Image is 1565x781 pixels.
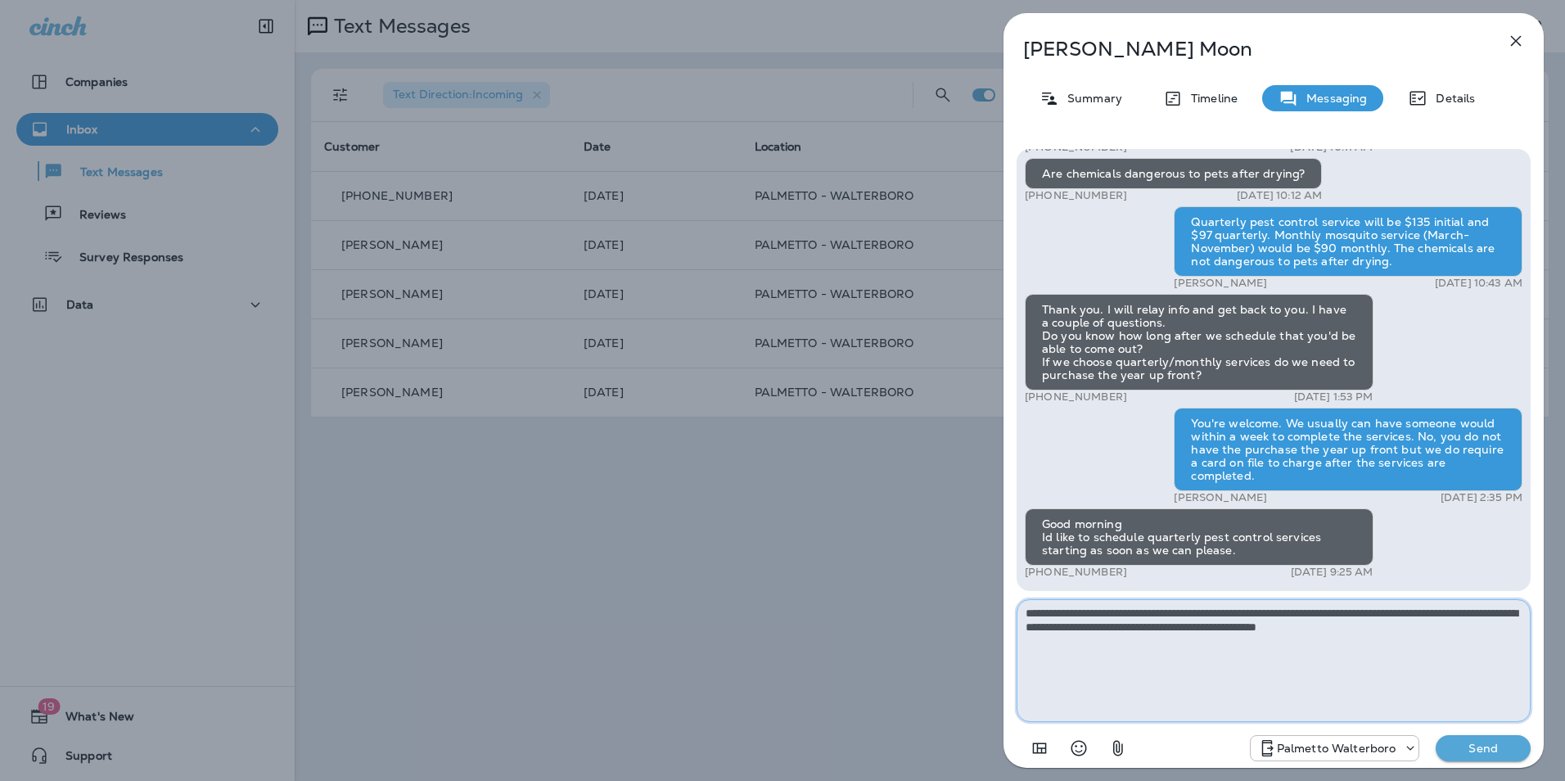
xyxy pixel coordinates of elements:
[1441,491,1522,504] p: [DATE] 2:35 PM
[1025,294,1373,390] div: Thank you. I will relay info and get back to you. I have a couple of questions. Do you know how l...
[1449,741,1518,756] p: Send
[1291,566,1373,579] p: [DATE] 9:25 AM
[1025,390,1127,404] p: [PHONE_NUMBER]
[1436,735,1531,761] button: Send
[1277,742,1396,755] p: Palmetto Walterboro
[1298,92,1367,105] p: Messaging
[1251,738,1419,758] div: +1 (843) 549-4955
[1183,92,1238,105] p: Timeline
[1435,277,1522,290] p: [DATE] 10:43 AM
[1062,732,1095,765] button: Select an emoji
[1023,38,1470,61] p: [PERSON_NAME] Moon
[1025,189,1127,202] p: [PHONE_NUMBER]
[1025,566,1127,579] p: [PHONE_NUMBER]
[1294,390,1373,404] p: [DATE] 1:53 PM
[1427,92,1475,105] p: Details
[1174,206,1522,277] div: Quarterly pest control service will be $135 initial and $97 quarterly. Monthly mosquito service (...
[1174,408,1522,491] div: You're welcome. We usually can have someone would within a week to complete the services. No, you...
[1059,92,1122,105] p: Summary
[1025,508,1373,566] div: Good morning Id like to schedule quarterly pest control services starting as soon as we can please.
[1023,732,1056,765] button: Add in a premade template
[1025,158,1322,189] div: Are chemicals dangerous to pets after drying?
[1237,189,1322,202] p: [DATE] 10:12 AM
[1174,277,1267,290] p: [PERSON_NAME]
[1174,491,1267,504] p: [PERSON_NAME]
